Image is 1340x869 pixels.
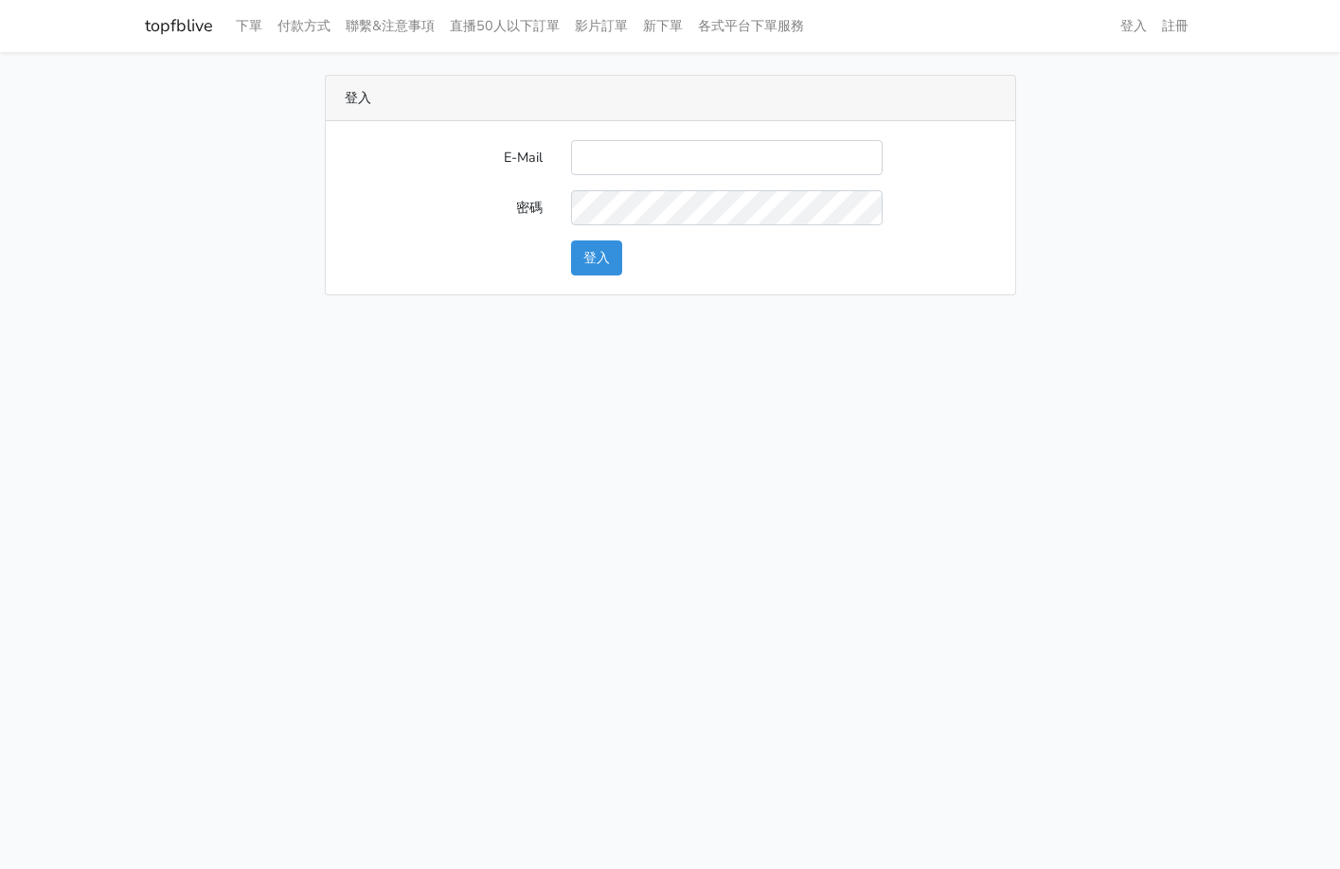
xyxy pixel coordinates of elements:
label: E-Mail [331,140,557,175]
a: 直播50人以下訂單 [442,8,567,44]
a: 影片訂單 [567,8,635,44]
label: 密碼 [331,190,557,225]
a: 登入 [1113,8,1154,44]
a: 各式平台下單服務 [690,8,812,44]
a: 下單 [228,8,270,44]
button: 登入 [571,240,622,275]
a: 註冊 [1154,8,1196,44]
a: topfblive [145,8,213,44]
a: 新下單 [635,8,690,44]
a: 聯繫&注意事項 [338,8,442,44]
a: 付款方式 [270,8,338,44]
div: 登入 [326,76,1015,121]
